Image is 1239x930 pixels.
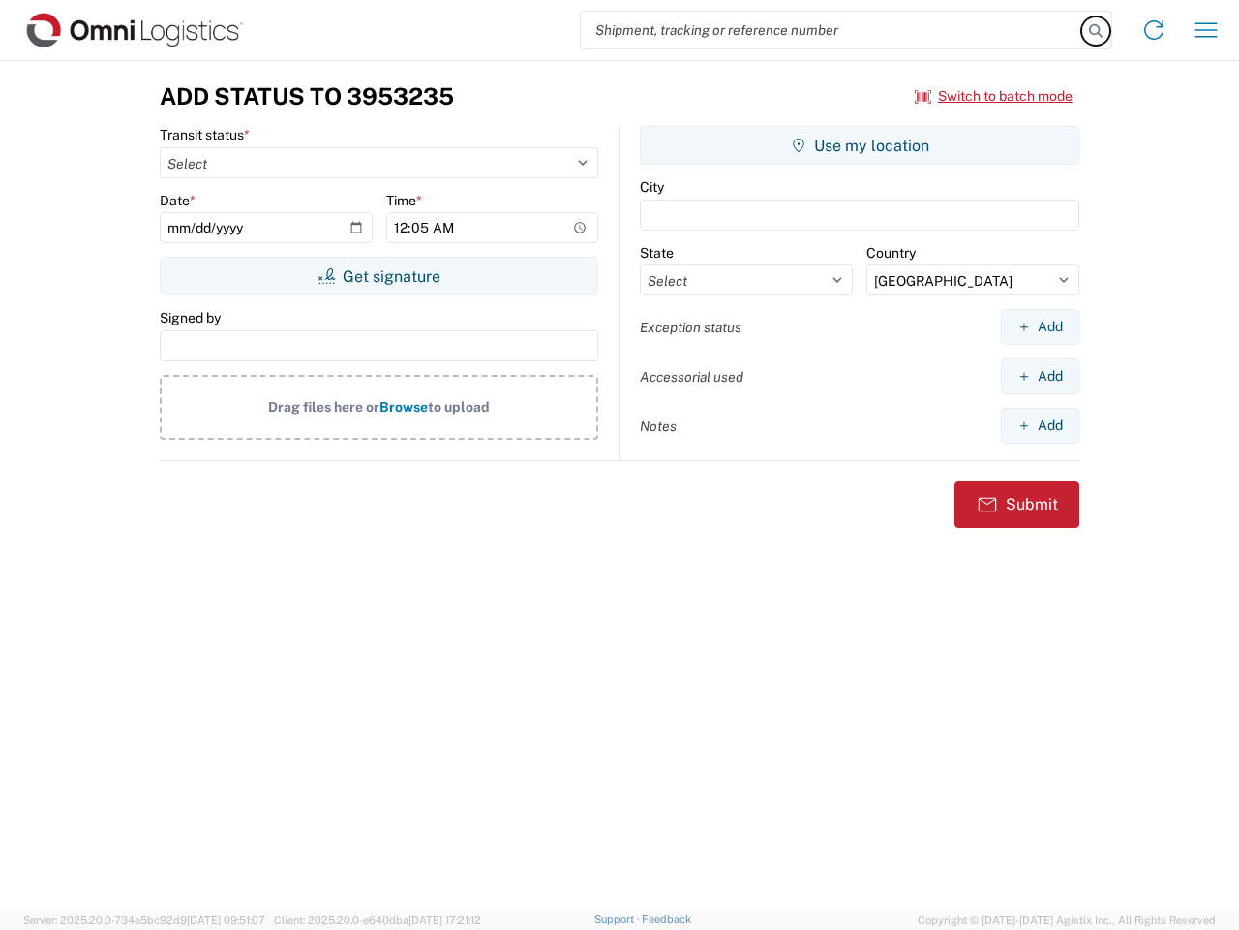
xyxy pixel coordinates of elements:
span: Server: 2025.20.0-734e5bc92d9 [23,914,265,926]
label: Exception status [640,319,741,336]
label: Transit status [160,126,250,143]
button: Switch to batch mode [915,80,1073,112]
span: to upload [428,399,490,415]
label: Country [866,244,916,262]
button: Submit [954,481,1079,528]
span: [DATE] 17:21:12 [408,914,481,926]
button: Use my location [640,126,1079,165]
a: Feedback [642,914,691,925]
label: Notes [640,418,677,435]
label: Signed by [160,309,221,326]
h3: Add Status to 3953235 [160,82,454,110]
span: [DATE] 09:51:07 [187,914,265,926]
label: City [640,178,664,196]
span: Copyright © [DATE]-[DATE] Agistix Inc., All Rights Reserved [918,912,1216,929]
label: Time [386,192,422,209]
button: Add [1001,358,1079,394]
span: Client: 2025.20.0-e640dba [274,914,481,926]
a: Support [594,914,643,925]
button: Get signature [160,257,598,295]
input: Shipment, tracking or reference number [581,12,1082,48]
label: Date [160,192,196,209]
button: Add [1001,408,1079,444]
label: State [640,244,674,262]
label: Accessorial used [640,368,743,386]
span: Drag files here or [268,399,379,415]
button: Add [1001,309,1079,345]
span: Browse [379,399,428,415]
